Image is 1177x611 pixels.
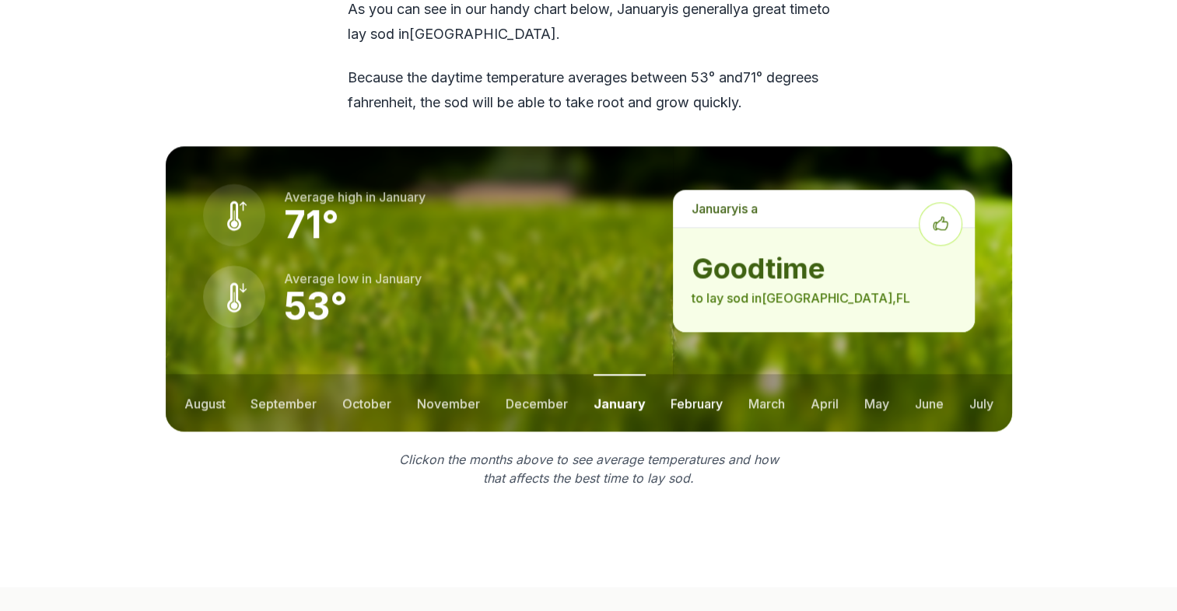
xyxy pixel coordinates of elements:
[692,253,955,284] strong: good time
[417,374,480,431] button: november
[811,374,839,431] button: april
[184,374,226,431] button: august
[864,374,889,431] button: may
[748,374,785,431] button: march
[379,189,426,204] span: january
[284,283,348,329] strong: 53 °
[284,269,422,288] p: Average low in
[915,374,944,431] button: june
[594,374,646,431] button: january
[250,374,317,431] button: september
[342,374,391,431] button: october
[506,374,568,431] button: december
[375,271,422,286] span: january
[692,288,955,307] p: to lay sod in [GEOGRAPHIC_DATA] , FL
[692,201,738,216] span: january
[671,374,723,431] button: february
[390,450,788,487] p: Click on the months above to see average temperatures and how that affects the best time to lay sod.
[969,374,993,431] button: july
[284,201,339,247] strong: 71 °
[348,65,830,115] p: Because the daytime temperature averages between 53 ° and 71 ° degrees fahrenheit, the sod will b...
[673,190,974,227] p: is a
[284,187,426,206] p: Average high in
[617,1,668,17] span: january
